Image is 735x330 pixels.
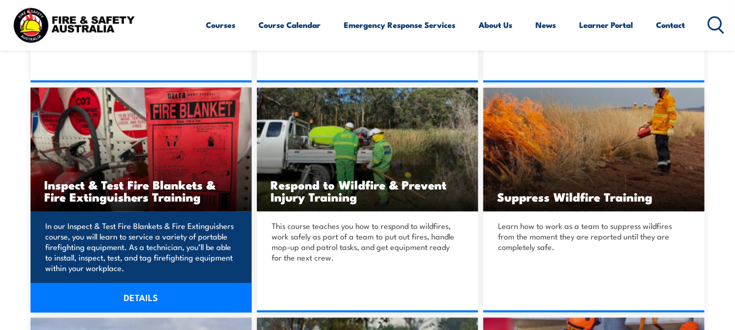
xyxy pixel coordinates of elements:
[45,221,234,273] p: In our Inspect & Test Fire Blankets & Fire Extinguishers course, you will learn to service a vari...
[483,88,704,212] img: Suppress Wildfire Training Courses from Fire & Safety Australia
[259,12,321,37] a: Course Calendar
[271,178,464,203] h3: Respond to Wildfire & Prevent Injury Training
[498,221,687,252] p: Learn how to work as a team to suppress wildfires from the moment they are reported until they ar...
[657,12,686,37] a: Contact
[257,88,478,212] img: Respond to Wildfire Training & Prevent Injury
[344,12,456,37] a: Emergency Response Services
[536,12,557,37] a: News
[31,88,252,212] img: Inspect & Test Fire Blankets & Fire Extinguishers Training
[479,12,513,37] a: About Us
[44,178,238,203] h3: Inspect & Test Fire Blankets & Fire Extinguishers Training
[31,283,252,313] a: DETAILS
[257,88,478,212] a: Respond to Wildfire & Prevent Injury Training
[580,12,633,37] a: Learner Portal
[483,88,704,212] a: Suppress Wildfire Training
[206,12,236,37] a: Courses
[497,191,691,203] h3: Suppress Wildfire Training
[272,221,460,263] p: This course teaches you how to respond to wildfires, work safely as part of a team to put out fir...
